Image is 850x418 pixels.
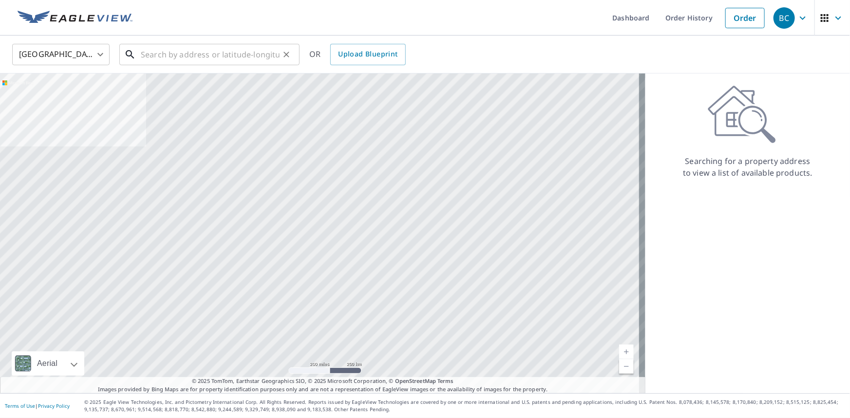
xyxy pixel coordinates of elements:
p: © 2025 Eagle View Technologies, Inc. and Pictometry International Corp. All Rights Reserved. Repo... [84,399,845,413]
div: [GEOGRAPHIC_DATA] [12,41,110,68]
p: Searching for a property address to view a list of available products. [682,155,813,179]
div: Aerial [34,351,60,376]
a: Order [725,8,765,28]
input: Search by address or latitude-longitude [141,41,280,68]
div: OR [309,44,406,65]
a: Privacy Policy [38,402,70,409]
p: | [5,403,70,409]
span: © 2025 TomTom, Earthstar Geographics SIO, © 2025 Microsoft Corporation, © [192,377,453,385]
span: Upload Blueprint [338,48,397,60]
a: Terms [437,377,453,384]
div: BC [774,7,795,29]
button: Clear [280,48,293,61]
a: Current Level 5, Zoom In [619,345,634,359]
a: OpenStreetMap [395,377,436,384]
a: Upload Blueprint [330,44,405,65]
a: Terms of Use [5,402,35,409]
a: Current Level 5, Zoom Out [619,359,634,374]
div: Aerial [12,351,84,376]
img: EV Logo [18,11,132,25]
